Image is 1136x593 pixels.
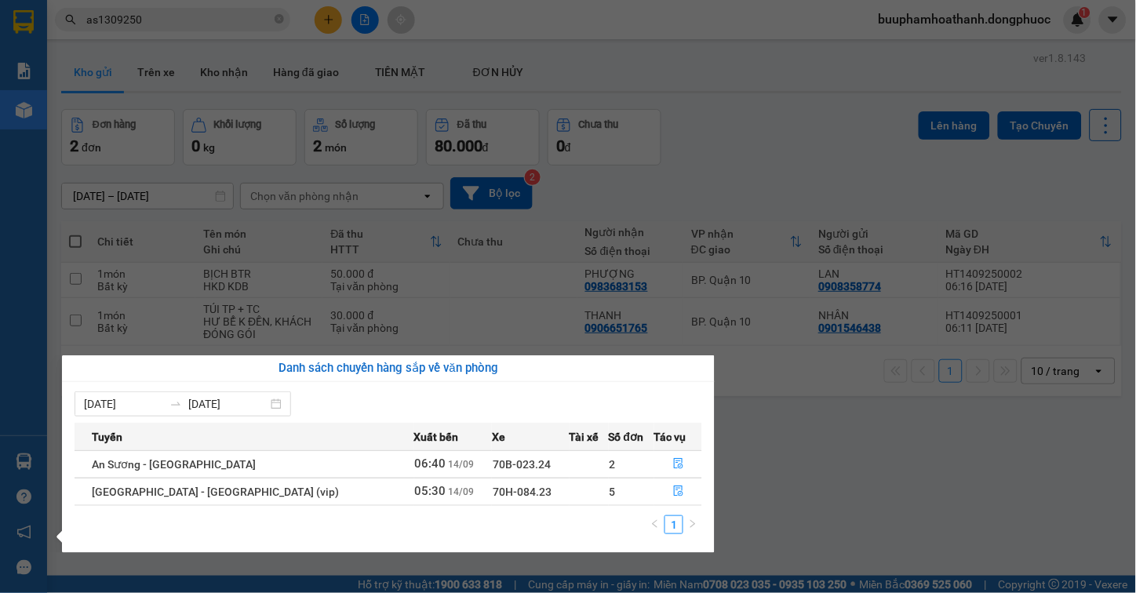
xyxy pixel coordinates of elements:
[654,428,686,446] span: Tác vụ
[610,458,616,471] span: 2
[415,484,446,498] span: 05:30
[449,459,475,470] span: 14/09
[646,515,664,534] li: Previous Page
[665,516,683,533] a: 1
[493,458,551,471] span: 70B-023.24
[414,428,459,446] span: Xuất bến
[646,515,664,534] button: left
[92,458,256,471] span: An Sương - [GEOGRAPHIC_DATA]
[415,457,446,471] span: 06:40
[655,452,701,477] button: file-done
[92,486,339,498] span: [GEOGRAPHIC_DATA] - [GEOGRAPHIC_DATA] (vip)
[493,486,552,498] span: 70H-084.23
[650,519,660,529] span: left
[673,458,684,471] span: file-done
[84,395,163,413] input: Từ ngày
[169,398,182,410] span: to
[188,395,268,413] input: Đến ngày
[683,515,702,534] button: right
[610,486,616,498] span: 5
[169,398,182,410] span: swap-right
[664,515,683,534] li: 1
[92,428,122,446] span: Tuyến
[570,428,599,446] span: Tài xế
[609,428,644,446] span: Số đơn
[449,486,475,497] span: 14/09
[492,428,505,446] span: Xe
[673,486,684,498] span: file-done
[75,359,702,378] div: Danh sách chuyến hàng sắp về văn phòng
[655,479,701,504] button: file-done
[688,519,697,529] span: right
[683,515,702,534] li: Next Page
